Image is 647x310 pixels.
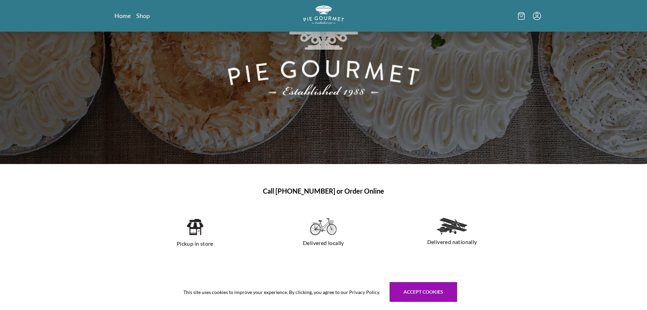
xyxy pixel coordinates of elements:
p: Delivered nationally [396,236,508,247]
img: logo [303,5,344,24]
span: This site uses cookies to improve your experience. By clicking, you agree to our Privacy Policy. [183,289,380,296]
button: Menu [533,12,541,20]
p: Delivered locally [267,238,380,248]
p: Pickup in store [139,238,251,249]
img: pickup in store [186,218,203,236]
a: Shop [136,12,150,20]
h1: Call [PHONE_NUMBER] or Order Online [123,186,525,196]
a: Home [114,12,131,20]
img: delivered nationally [437,218,467,234]
img: delivered locally [310,218,337,235]
button: Accept cookies [390,282,457,302]
a: Logo [303,5,344,26]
